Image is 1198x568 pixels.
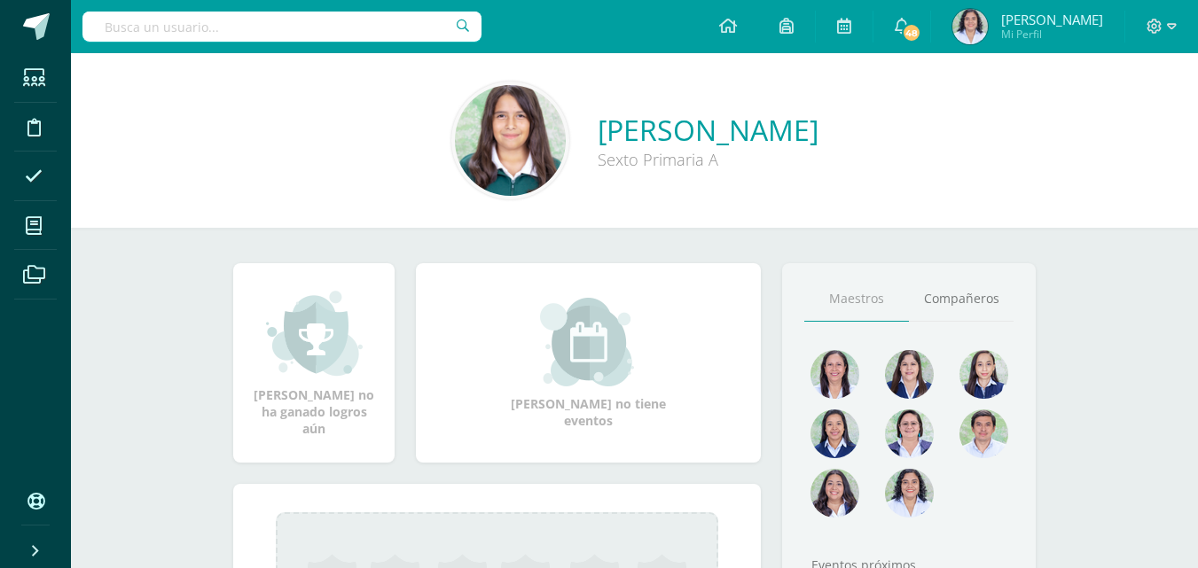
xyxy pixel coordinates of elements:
img: f2c8b15e184389b0aa77e7ac593155fe.png [455,85,566,196]
img: achievement_small.png [266,289,363,377]
a: [PERSON_NAME] [598,111,818,149]
img: f0af4734c025b990c12c69d07632b04a.png [959,409,1008,458]
div: [PERSON_NAME] no tiene eventos [500,298,677,429]
img: 622beff7da537a3f0b3c15e5b2b9eed9.png [885,350,934,399]
img: 674848b92a8dd628d3cff977652c0a9e.png [885,409,934,458]
img: event_small.png [540,298,637,386]
span: 48 [902,23,921,43]
img: e0f9ac82222521993205f966279f0d85.png [952,9,988,44]
a: Compañeros [909,276,1014,322]
div: [PERSON_NAME] no ha ganado logros aún [251,289,377,437]
span: [PERSON_NAME] [1001,11,1103,28]
img: e0582db7cc524a9960c08d03de9ec803.png [959,350,1008,399]
input: Busca un usuario... [82,12,482,42]
img: 78f4197572b4db04b380d46154379998.png [810,350,859,399]
div: Sexto Primaria A [598,149,818,170]
img: 36a62958e634794b0cbff80e05315532.png [810,469,859,517]
a: Maestros [804,276,909,322]
span: Mi Perfil [1001,27,1103,42]
img: 74e021dbc1333a55a6a6352084f0f183.png [885,469,934,517]
img: 6ddd1834028c492d783a9ed76c16c693.png [810,409,859,458]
